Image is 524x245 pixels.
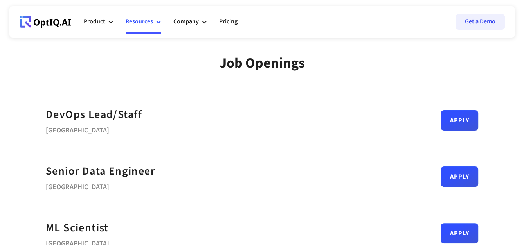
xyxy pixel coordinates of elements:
div: Company [173,16,199,27]
div: Resources [126,16,153,27]
div: Resources [126,10,161,34]
a: DevOps Lead/Staff [46,106,142,123]
a: Apply [441,223,478,243]
a: ML Scientist [46,219,109,237]
div: [GEOGRAPHIC_DATA] [46,123,142,134]
div: Job Openings [220,55,305,72]
a: Get a Demo [456,14,505,30]
a: Apply [441,166,478,187]
a: Senior Data Engineer [46,163,155,180]
a: Apply [441,110,478,131]
div: [GEOGRAPHIC_DATA] [46,180,155,191]
div: Product [84,16,105,27]
a: Webflow Homepage [20,10,71,34]
div: Product [84,10,113,34]
div: Company [173,10,207,34]
a: Pricing [219,10,238,34]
